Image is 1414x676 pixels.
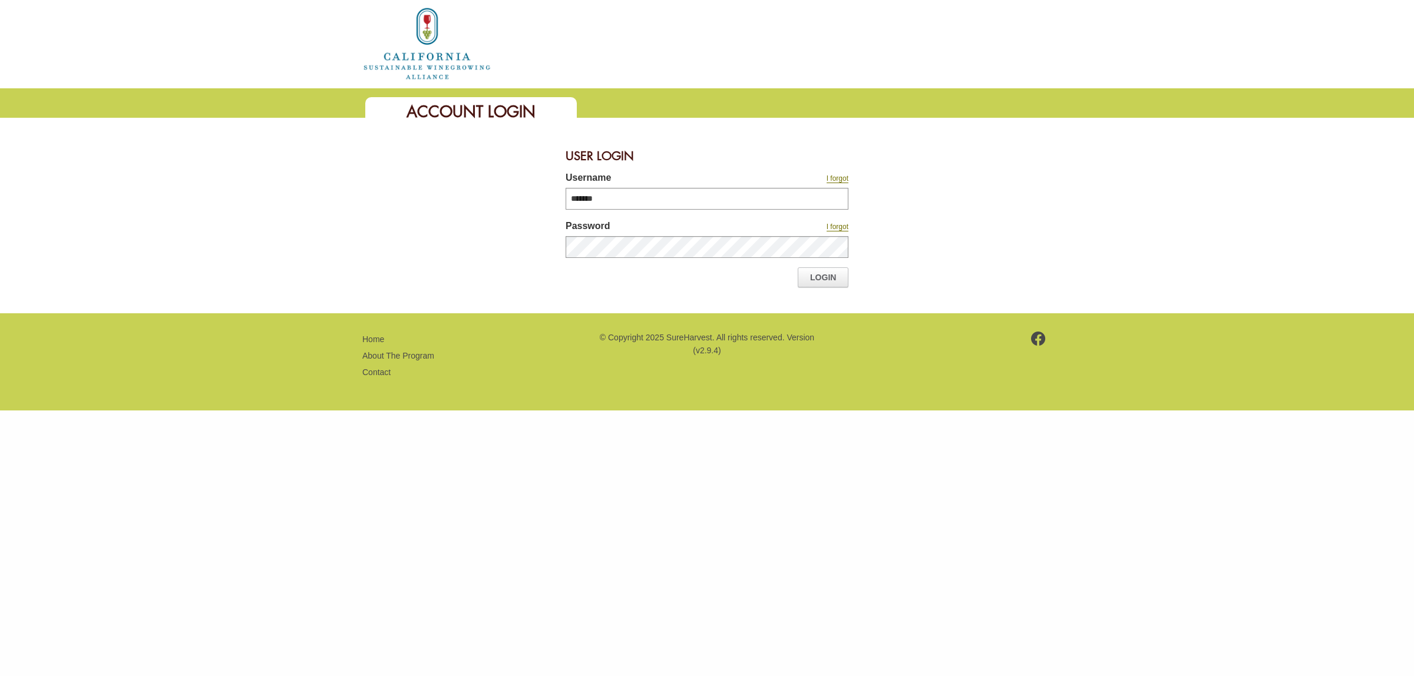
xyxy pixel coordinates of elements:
a: Login [798,267,848,287]
a: About The Program [362,351,434,360]
label: Username [566,171,748,188]
a: Home [362,38,492,48]
a: Contact [362,367,391,377]
div: User Login [566,141,848,171]
img: logo_cswa2x.png [362,6,492,81]
label: Password [566,219,748,236]
img: footer-facebook.png [1031,332,1046,346]
p: © Copyright 2025 SureHarvest. All rights reserved. Version (v2.9.4) [598,331,816,357]
span: Account Login [407,101,536,122]
a: I forgot [827,223,848,231]
a: I forgot [827,174,848,183]
a: Home [362,334,384,344]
